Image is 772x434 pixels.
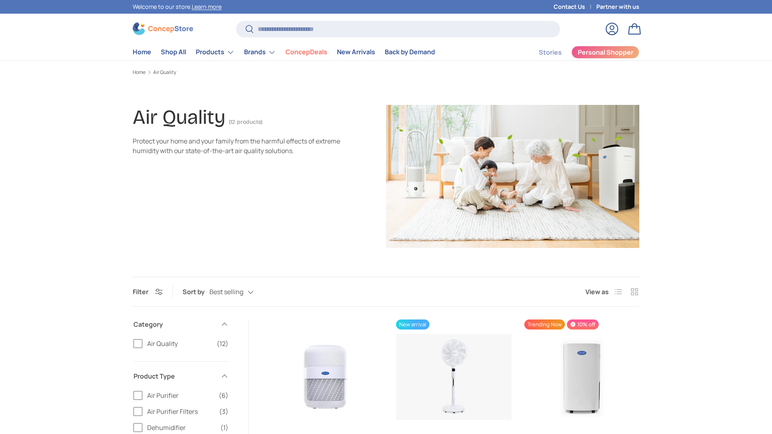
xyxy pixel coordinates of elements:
[519,44,639,60] nav: Secondary
[386,105,639,248] img: Air Quality
[147,339,212,348] span: Air Quality
[585,287,609,297] span: View as
[229,119,263,125] span: (12 products)
[147,391,214,400] span: Air Purifier
[192,3,222,10] a: Learn more
[244,44,276,60] a: Brands
[133,105,226,129] h1: Air Quality
[133,362,228,391] summary: Product Type
[219,391,228,400] span: (6)
[133,44,151,60] a: Home
[217,339,228,348] span: (12)
[183,287,209,297] label: Sort by
[396,319,429,330] span: New arrival
[133,69,639,76] nav: Breadcrumbs
[133,310,228,339] summary: Category
[285,44,327,60] a: ConcepDeals
[554,2,596,11] a: Contact Us
[133,70,146,75] a: Home
[133,287,148,296] span: Filter
[133,44,435,60] nav: Primary
[524,319,565,330] span: Trending Now
[578,49,633,55] span: Personal Shopper
[133,371,216,381] span: Product Type
[133,319,216,329] span: Category
[196,44,234,60] a: Products
[153,70,176,75] a: Air Quality
[133,23,193,35] img: ConcepStore
[219,407,228,416] span: (3)
[239,44,281,60] summary: Brands
[567,319,598,330] span: 10% off
[191,44,239,60] summary: Products
[385,44,435,60] a: Back by Demand
[209,285,270,299] button: Best selling
[133,2,222,11] p: Welcome to our store.
[161,44,186,60] a: Shop All
[596,2,639,11] a: Partner with us
[539,45,562,60] a: Stories
[337,44,375,60] a: New Arrivals
[220,423,228,432] span: (1)
[133,136,341,156] div: Protect your home and your family from the harmful effects of extreme humidity with our state-of-...
[133,287,163,296] button: Filter
[147,423,216,432] span: Dehumidifier
[147,407,214,416] span: Air Purifier Filters
[571,46,639,59] a: Personal Shopper
[209,288,243,296] span: Best selling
